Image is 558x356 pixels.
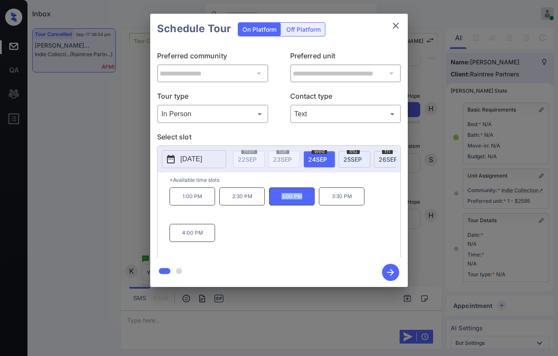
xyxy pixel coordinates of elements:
[382,149,393,154] span: fri
[282,23,325,36] div: Off Platform
[347,149,360,154] span: thu
[377,261,404,284] button: btn-next
[157,51,268,64] p: Preferred community
[290,51,401,64] p: Preferred unit
[238,23,281,36] div: On Platform
[157,91,268,105] p: Tour type
[379,156,397,163] span: 26 SEP
[170,224,215,242] p: 4:00 PM
[219,187,265,205] p: 2:30 PM
[170,172,400,187] p: *Available time slots
[308,156,327,163] span: 24 SEP
[292,107,399,121] div: Text
[269,187,315,205] p: 3:00 PM
[312,149,327,154] span: wed
[150,14,238,44] h2: Schedule Tour
[170,187,215,205] p: 1:00 PM
[387,17,404,34] button: close
[303,151,335,168] div: date-select
[159,107,266,121] div: In Person
[339,151,370,168] div: date-select
[343,156,362,163] span: 25 SEP
[290,91,401,105] p: Contact type
[180,154,202,164] p: [DATE]
[162,150,226,168] button: [DATE]
[157,132,401,145] p: Select slot
[374,151,406,168] div: date-select
[319,187,364,205] p: 3:30 PM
